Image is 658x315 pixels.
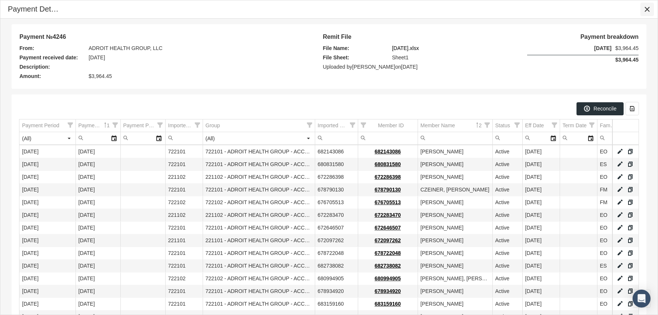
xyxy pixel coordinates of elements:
input: Filter cell [418,132,492,144]
td: [PERSON_NAME] [418,260,492,272]
div: Status [495,122,510,129]
td: [DATE] [19,171,76,184]
a: Split [627,224,634,231]
a: Split [627,199,634,206]
a: 672286398 [375,174,401,180]
div: Eff Date [525,122,544,129]
a: Split [627,161,634,168]
span: Show filter options for column 'Imported Member ID' [350,122,355,128]
td: Column Payment Period End [120,119,165,132]
span: Show filter options for column 'Payment Period End' [157,122,163,128]
td: EO [597,146,625,158]
td: [PERSON_NAME] [418,298,492,311]
td: Active [492,171,522,184]
span: Payment №4246 [19,32,85,41]
td: Column Member Name [418,119,492,132]
a: Split [627,275,634,282]
a: Split [627,300,634,307]
td: EO [597,298,625,311]
div: Payment Period [22,122,59,129]
a: Split [627,186,634,193]
span: Show filter options for column 'Imported Group Code' [195,122,200,128]
td: 722101 - ADROIT HEALTH GROUP - ACCESS RX GO2 [203,260,315,272]
td: Active [492,196,522,209]
td: Column Eff Date [522,119,560,132]
td: [DATE] [76,196,120,209]
td: [DATE] [19,146,76,158]
td: 676705513 [315,196,358,209]
td: [PERSON_NAME] [418,158,492,171]
a: Edit [617,300,623,307]
input: Filter cell [560,132,584,144]
td: [DATE] [19,209,76,222]
td: 722101 [165,158,203,171]
td: 221101 - ADROIT HEALTH GROUP - ACCESS RX GO [203,234,315,247]
td: EO [597,171,625,184]
td: [DATE] [76,247,120,260]
span: Amount: [19,72,85,81]
td: [DATE] [76,285,120,298]
td: Active [492,146,522,158]
a: Split [627,148,634,155]
a: Edit [617,262,623,269]
div: Payment Period End [123,122,156,129]
td: [DATE] [522,171,560,184]
div: Select [153,132,165,144]
td: 672286398 [315,171,358,184]
span: Payment received date: [19,53,85,62]
td: EO [597,247,625,260]
td: 672097262 [315,234,358,247]
td: [DATE] [76,272,120,285]
a: 678722048 [375,250,401,256]
td: [DATE] [522,158,560,171]
span: File Name: [323,44,388,53]
td: 722101 [165,298,203,311]
td: [DATE] [19,158,76,171]
td: Active [492,298,522,311]
td: 678934920 [315,285,358,298]
td: EO [597,222,625,234]
input: Filter cell [358,132,418,144]
td: [DATE] [76,298,120,311]
div: Data grid toolbar [19,102,639,115]
td: [DATE] [522,234,560,247]
td: 722101 - ADROIT HEALTH GROUP - ACCESS RX GO2 [203,158,315,171]
span: Show filter options for column 'Member Name' [485,122,490,128]
span: Show filter options for column 'Term Date' [589,122,594,128]
a: Edit [617,199,623,206]
input: Filter cell [523,132,547,144]
span: Description: [19,62,85,72]
td: 722102 [165,272,203,285]
td: Active [492,260,522,272]
span: From: [19,44,85,53]
td: 221102 [165,209,203,222]
td: [DATE] [522,285,560,298]
a: Edit [617,148,623,155]
td: 722101 - ADROIT HEALTH GROUP - ACCESS RX GO2 [203,222,315,234]
td: [PERSON_NAME] [418,222,492,234]
td: Active [492,285,522,298]
td: [PERSON_NAME], [PERSON_NAME] [418,272,492,285]
td: [DATE] [522,247,560,260]
td: Column Payment Period [19,119,76,132]
td: [DATE] [76,146,120,158]
td: 722101 - ADROIT HEALTH GROUP - ACCESS RX GO2 [203,184,315,196]
td: FM [597,184,625,196]
td: EO [597,209,625,222]
a: 682738082 [375,263,401,269]
div: Select [63,132,76,144]
td: 722101 [165,285,203,298]
td: 722101 [165,184,203,196]
td: ES [597,260,625,272]
td: Column Term Date [560,119,597,132]
a: Edit [617,186,623,193]
td: 678722048 [315,247,358,260]
td: Column Family Type [597,119,625,132]
a: 680994905 [375,275,401,281]
a: Split [627,262,634,269]
div: Reconcile [576,102,624,115]
td: EO [597,272,625,285]
td: [DATE] [522,272,560,285]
